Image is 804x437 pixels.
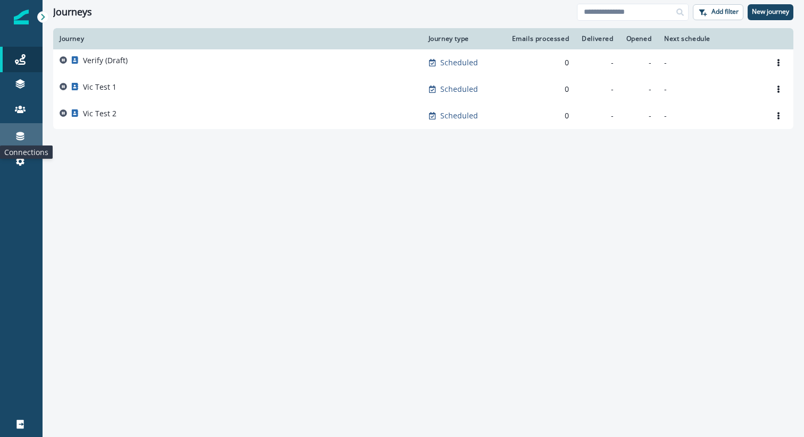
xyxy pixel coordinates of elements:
button: Options [770,108,787,124]
p: - [664,110,757,121]
img: Inflection [14,10,29,24]
p: New journey [752,8,789,15]
a: Verify (Draft)Scheduled0---Options [53,49,793,76]
div: Emails processed [508,35,569,43]
div: 0 [508,57,569,68]
div: Next schedule [664,35,757,43]
p: Scheduled [440,110,478,121]
a: Vic Test 2Scheduled0---Options [53,102,793,129]
button: Options [770,55,787,71]
div: - [626,84,652,95]
button: Options [770,81,787,97]
p: - [664,84,757,95]
div: - [582,57,613,68]
a: Vic Test 1Scheduled0---Options [53,76,793,102]
p: Vic Test 2 [83,108,116,119]
div: - [582,110,613,121]
button: Add filter [693,4,743,20]
div: Delivered [582,35,613,43]
div: Journey type [429,35,495,43]
div: Opened [626,35,652,43]
p: Verify (Draft) [83,55,128,66]
h1: Journeys [53,6,92,18]
p: Scheduled [440,84,478,95]
p: Scheduled [440,57,478,68]
div: Journey [60,35,416,43]
div: - [626,110,652,121]
div: - [582,84,613,95]
p: Vic Test 1 [83,82,116,92]
div: 0 [508,110,569,121]
div: - [626,57,652,68]
p: Add filter [711,8,739,15]
div: 0 [508,84,569,95]
p: - [664,57,757,68]
button: New journey [748,4,793,20]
